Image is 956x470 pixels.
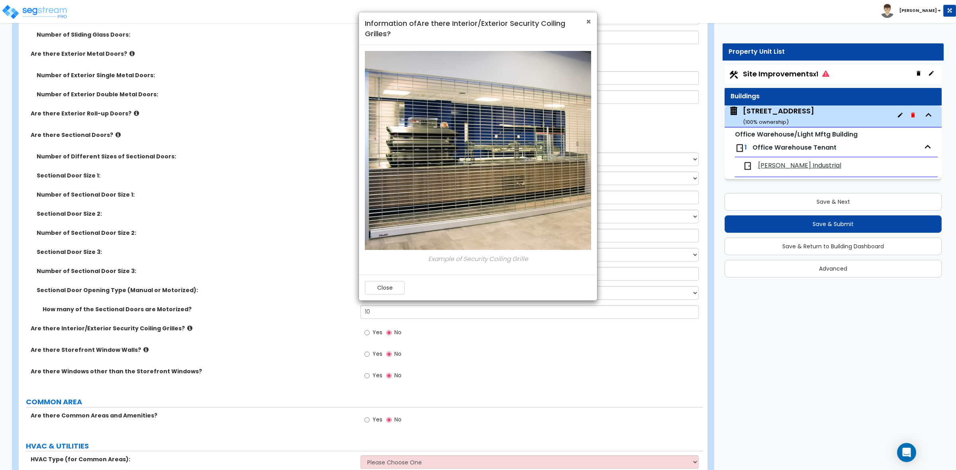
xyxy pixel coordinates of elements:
i: Example of Security Coiling Grille [428,255,528,263]
h4: Information of Are there Interior/Exterior Security Coiling Grilles? [365,18,591,39]
button: Close [586,18,591,26]
div: Open Intercom Messenger [897,443,916,462]
img: security-coiling-grilles1-min.jpg [365,51,664,250]
span: × [586,16,591,27]
button: Close [365,281,405,294]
